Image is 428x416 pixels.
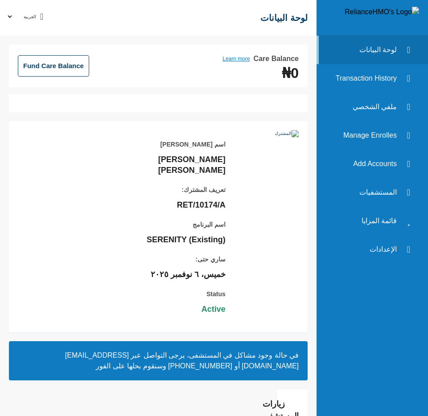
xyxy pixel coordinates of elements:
p: SERENITY (Existing) [101,234,226,245]
a: قائمة المزايا [317,207,428,235]
a: ملفي الشخصي [317,93,428,121]
p: خميس، ٦ نوفمبر ٢٠٢٥ [101,269,226,280]
p: اسم [PERSON_NAME] [101,139,226,150]
a: [EMAIL_ADDRESS][DOMAIN_NAME] [65,351,299,370]
a: لوحة البيانات [317,36,428,64]
a: Add Accounts [317,150,428,178]
h2: لوحة البيانات [260,11,308,24]
p: اسم البرنامج [101,219,226,230]
a: Transaction History [317,64,428,93]
a: Manage Enrolles [317,121,428,150]
a: Learn more [222,53,250,64]
a: الإعدادات [317,235,428,264]
a: المستشفيات [317,178,428,207]
p: ساري حتى: [101,254,226,265]
p: RET/10174/A [101,200,226,210]
h3: Care Balance [254,53,299,64]
span: Active [101,304,226,314]
h2: في حالة وجود مشاكل في المستشفى، يرجى التواصل عبر أو وسنقوم بحلها على الفور [18,350,299,371]
img: المشترك [243,130,299,237]
p: Status [101,289,226,299]
h3: ₦0 [222,68,299,78]
p: [PERSON_NAME] [PERSON_NAME] [101,154,226,175]
button: Fund Care Balance [18,55,89,77]
a: [PHONE_NUMBER] [168,362,232,370]
p: تعريف المشترك: [101,184,226,195]
img: RelianceHMO's Logo [345,7,419,29]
